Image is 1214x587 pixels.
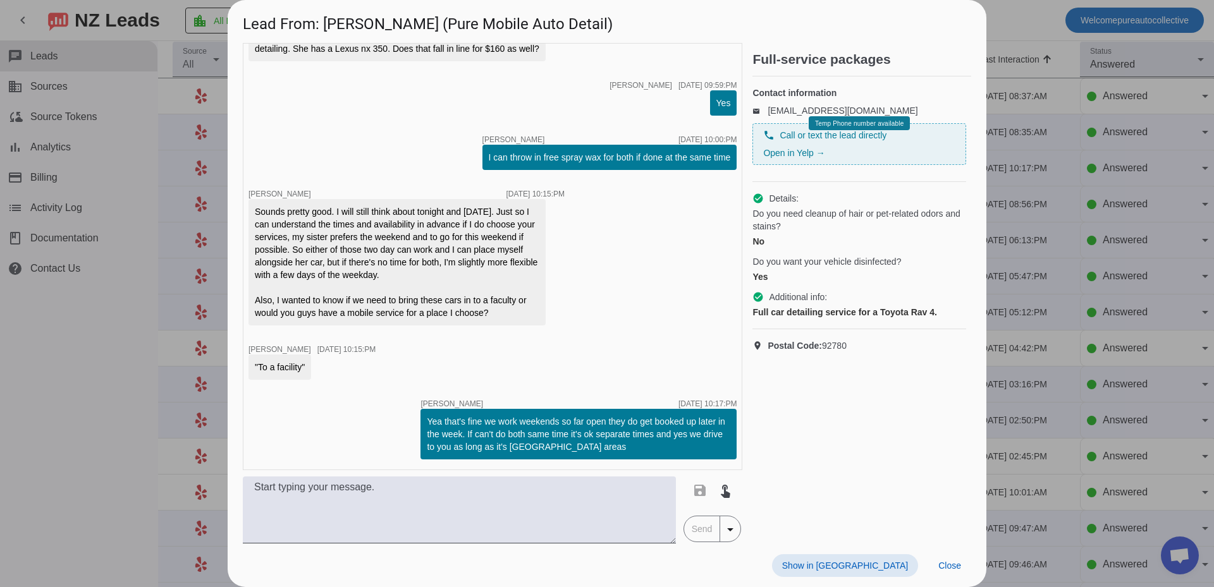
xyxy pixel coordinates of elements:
mat-icon: touch_app [718,483,733,498]
span: Close [938,560,961,571]
mat-icon: arrow_drop_down [723,522,738,537]
div: Yes [752,270,966,283]
span: [PERSON_NAME] [248,345,311,354]
span: [PERSON_NAME] [420,400,483,408]
mat-icon: phone [763,130,775,141]
strong: Postal Code: [768,341,822,351]
span: Show in [GEOGRAPHIC_DATA] [782,560,908,571]
span: [PERSON_NAME] [248,190,311,198]
span: Do you need cleanup of hair or pet-related odors and stains? [752,207,966,233]
div: Yea that's fine we work weekends so far open they do get booked up later in the week. If can't do... [427,415,730,453]
span: Additional info: [769,291,827,303]
div: No [752,235,966,248]
span: Do you want your vehicle disinfected? [752,255,901,268]
h2: Full-service packages [752,53,971,66]
a: Open in Yelp → [763,148,825,158]
div: [DATE] 10:00:PM [678,136,737,143]
div: [DATE] 10:15:PM [506,190,565,198]
div: [DATE] 09:59:PM [678,82,737,89]
span: [PERSON_NAME] [610,82,672,89]
span: [PERSON_NAME] [482,136,545,143]
div: Sounds pretty good. I will still think about tonight and [DATE]. Just so I can understand the tim... [255,205,539,319]
mat-icon: location_on [752,341,768,351]
div: [DATE] 10:15:PM [317,346,376,353]
div: "To a facility" [255,361,305,373]
span: Call or text the lead directly [780,129,886,142]
div: Full car detailing service for a Toyota Rav 4. [752,306,966,318]
span: Details: [769,192,799,205]
div: [DATE] 10:17:PM [678,400,737,408]
div: Yes [716,97,731,109]
mat-icon: check_circle [752,193,764,204]
div: I can throw in free spray wax for both if done at the same time [489,151,731,164]
button: Show in [GEOGRAPHIC_DATA] [772,554,918,577]
h4: Contact information [752,87,966,99]
mat-icon: check_circle [752,291,764,303]
span: Temp Phone number available [815,120,904,127]
button: Close [928,554,971,577]
mat-icon: email [752,107,768,114]
span: 92780 [768,339,847,352]
a: [EMAIL_ADDRESS][DOMAIN_NAME] [768,106,917,116]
